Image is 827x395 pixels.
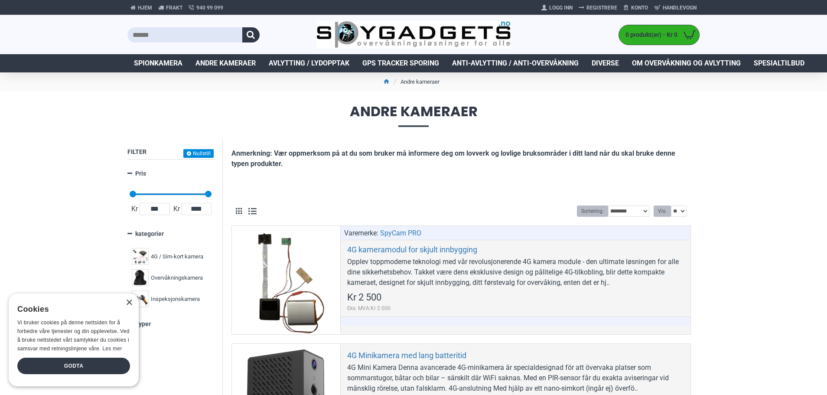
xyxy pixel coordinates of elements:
[754,58,804,69] span: Spesialtilbud
[127,104,700,127] span: Andre kameraer
[232,226,340,334] a: 4G kameramodul for skjult innbygging 4G kameramodul for skjult innbygging
[166,4,182,12] span: Frakt
[172,204,182,214] span: Kr
[347,350,466,360] a: 4G Minikamera med lang batteritid
[380,228,421,238] a: SpyCam PRO
[347,257,684,288] div: Opplev toppmoderne teknologi med vår revolusjonerende 4G kamera module - den ultimate løsningen f...
[151,274,203,282] span: Overvåkningskamera
[132,291,149,307] img: Inspeksjonskamera
[269,58,349,69] span: Avlytting / Lydopptak
[747,54,811,72] a: Spesialtilbud
[127,148,147,155] span: Filter
[576,1,620,15] a: Registrere
[196,4,223,12] span: 940 99 099
[362,58,439,69] span: GPS Tracker Sporing
[17,300,124,319] div: Cookies
[183,149,214,158] button: Nullstill
[17,358,130,374] div: Godta
[663,4,697,12] span: Handlevogn
[127,166,214,181] a: Pris
[651,1,700,15] a: Handlevogn
[631,4,648,12] span: Konto
[344,228,378,238] span: Varemerke:
[538,1,576,15] a: Logg Inn
[625,54,747,72] a: Om overvåkning og avlytting
[619,25,699,45] a: 0 produkt(er) - Kr 0
[632,58,741,69] span: Om overvåkning og avlytting
[262,54,356,72] a: Avlytting / Lydopptak
[130,204,140,214] span: Kr
[347,293,381,302] span: Kr 2 500
[347,304,391,312] span: Eks. MVA:Kr 2 000
[356,54,446,72] a: GPS Tracker Sporing
[127,317,214,332] a: Typer
[138,4,152,12] span: Hjem
[347,362,684,394] div: 4G Mini Kamera Denna avancerade 4G-minikamera är specialdesignad för att övervaka platser som som...
[549,4,573,12] span: Logg Inn
[126,300,132,306] div: Close
[132,269,149,286] img: Overvåkningskamera
[316,21,511,49] img: SpyGadgets.no
[620,1,651,15] a: Konto
[585,54,625,72] a: Diverse
[134,58,182,69] span: Spionkamera
[151,252,203,261] span: 4G / Sim-kort kamera
[102,346,122,352] a: Les mer, opens a new window
[189,54,262,72] a: Andre kameraer
[619,30,680,39] span: 0 produkt(er) - Kr 0
[151,295,200,304] span: Inspeksjonskamera
[592,58,619,69] span: Diverse
[17,320,130,351] span: Vi bruker cookies på denne nettsiden for å forbedre våre tjenester og din opplevelse. Ved å bruke...
[195,58,256,69] span: Andre kameraer
[586,4,617,12] span: Registrere
[452,58,579,69] span: Anti-avlytting / Anti-overvåkning
[577,206,608,217] label: Sortering:
[231,149,675,168] b: Anmerkning: Vær oppmerksom på at du som bruker må informere deg om lovverk og lovlige bruksområde...
[347,245,477,255] a: 4G kameramodul for skjult innbygging
[446,54,585,72] a: Anti-avlytting / Anti-overvåkning
[127,54,189,72] a: Spionkamera
[127,226,214,242] a: kategorier
[132,248,149,265] img: 4G / Sim-kort kamera
[654,206,671,217] label: Vis:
